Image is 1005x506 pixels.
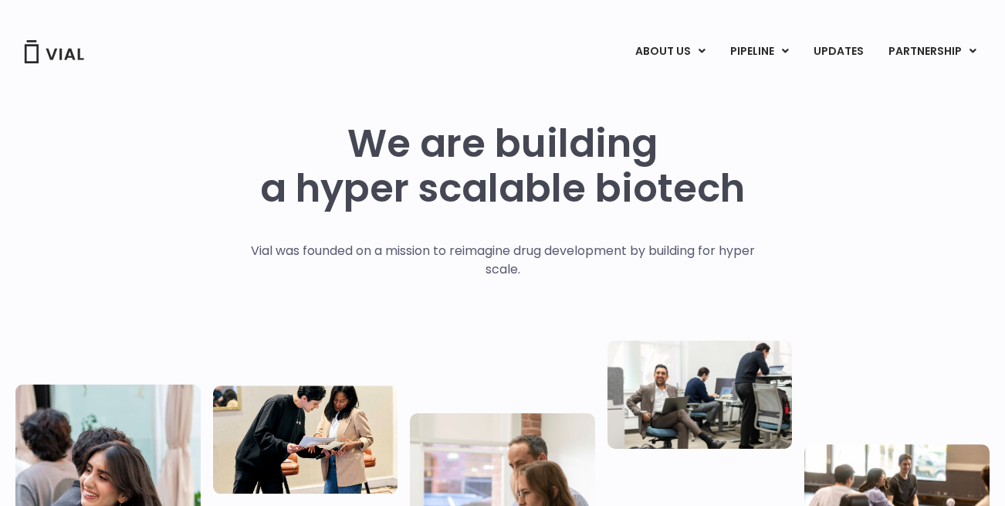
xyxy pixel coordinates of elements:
[876,39,989,65] a: PARTNERSHIPMenu Toggle
[607,341,793,449] img: Three people working in an office
[801,39,875,65] a: UPDATES
[260,121,745,211] h1: We are building a hyper scalable biotech
[23,40,85,63] img: Vial Logo
[235,242,771,279] p: Vial was founded on a mission to reimagine drug development by building for hyper scale.
[213,385,398,494] img: Two people looking at a paper talking.
[623,39,717,65] a: ABOUT USMenu Toggle
[718,39,800,65] a: PIPELINEMenu Toggle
